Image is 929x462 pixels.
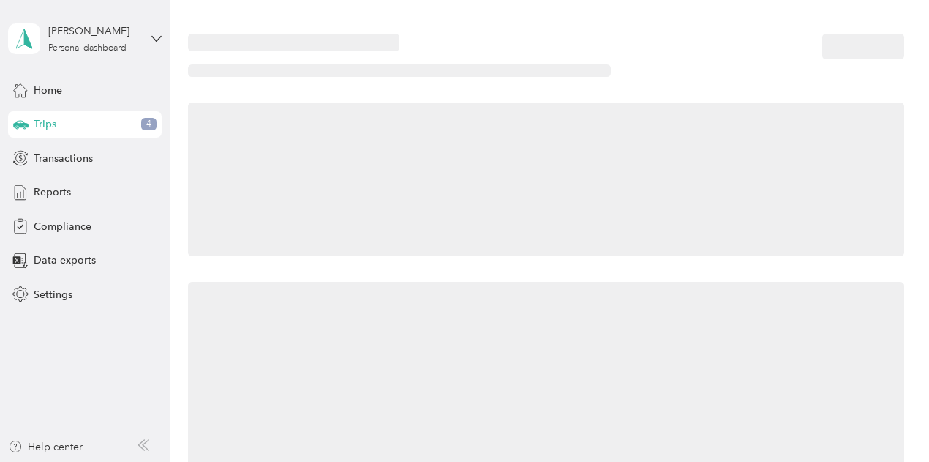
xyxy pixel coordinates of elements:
span: Transactions [34,151,93,166]
button: Help center [8,439,83,455]
span: Trips [34,116,56,132]
span: Reports [34,185,71,200]
iframe: Everlance-gr Chat Button Frame [847,380,929,462]
span: Home [34,83,62,98]
div: Personal dashboard [48,44,127,53]
div: [PERSON_NAME] [48,23,140,39]
span: 4 [141,118,157,131]
span: Compliance [34,219,91,234]
span: Data exports [34,253,96,268]
span: Settings [34,287,72,302]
